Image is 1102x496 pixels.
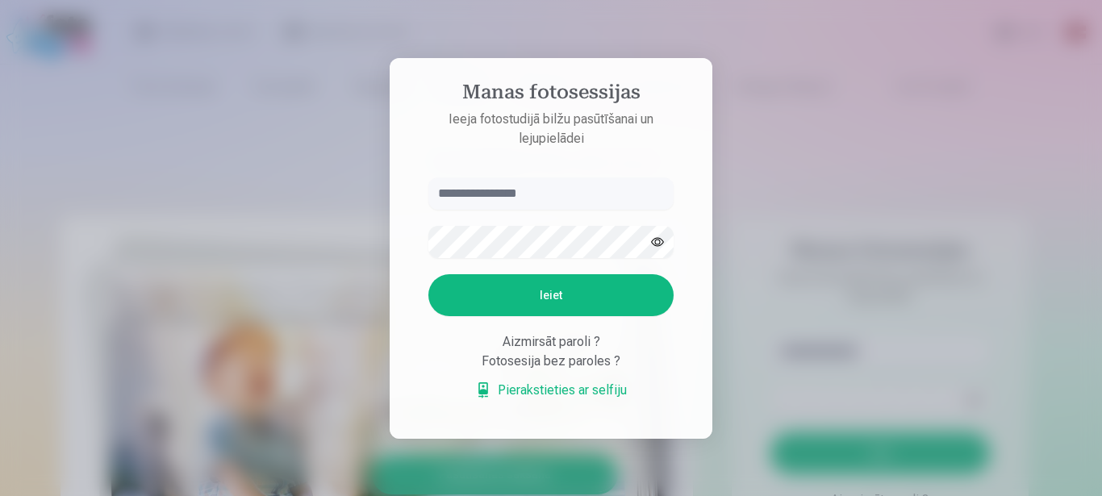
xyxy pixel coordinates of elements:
[428,352,674,371] div: Fotosesija bez paroles ?
[428,274,674,316] button: Ieiet
[475,381,627,400] a: Pierakstieties ar selfiju
[428,332,674,352] div: Aizmirsāt paroli ?
[412,110,690,148] p: Ieeja fotostudijā bilžu pasūtīšanai un lejupielādei
[412,81,690,110] h4: Manas fotosessijas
